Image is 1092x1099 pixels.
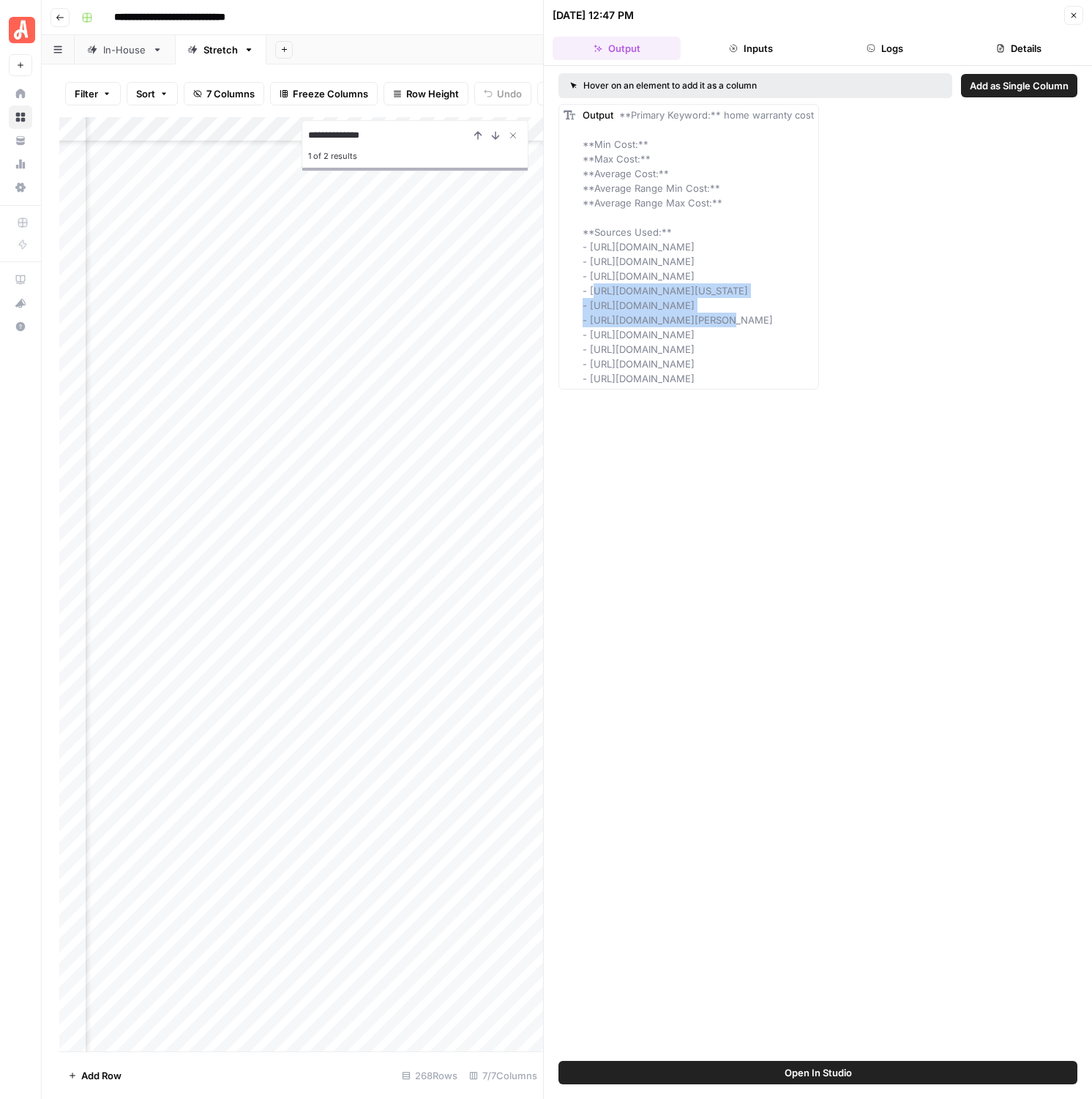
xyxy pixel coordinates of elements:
span: Output [583,109,613,121]
button: Previous Result [469,127,487,144]
button: Open In Studio [558,1061,1077,1084]
div: In-House [103,42,146,57]
button: Freeze Columns [270,82,378,105]
a: Home [9,82,32,105]
button: What's new? [9,291,32,315]
a: Stretch [175,35,266,64]
button: Help + Support [9,315,32,338]
a: In-House [75,35,175,64]
button: Undo [474,82,531,105]
div: 1 of 2 results [308,147,522,165]
a: Browse [9,105,32,129]
button: Filter [65,82,121,105]
img: Angi Logo [9,17,35,43]
a: Usage [9,152,32,176]
button: Close Search [504,127,522,144]
button: Row Height [384,82,468,105]
button: Workspace: Angi [9,12,32,48]
span: Add Row [81,1068,121,1083]
button: Sort [127,82,178,105]
div: [DATE] 12:47 PM [553,8,634,23]
button: Output [553,37,681,60]
button: Add Row [59,1064,130,1087]
a: AirOps Academy [9,268,32,291]
button: Add as Single Column [961,74,1077,97]
button: Logs [821,37,949,60]
span: Add as Single Column [970,78,1069,93]
span: **Primary Keyword:** home warranty cost **Min Cost:** **Max Cost:** **Average Cost:** **Average R... [583,109,814,384]
button: 7 Columns [184,82,264,105]
a: Your Data [9,129,32,152]
span: 7 Columns [206,86,255,101]
div: 7/7 Columns [463,1064,543,1087]
span: Undo [497,86,522,101]
button: Inputs [687,37,815,60]
span: Open In Studio [785,1065,852,1080]
span: Freeze Columns [293,86,368,101]
a: Settings [9,176,32,199]
button: Details [955,37,1083,60]
div: 268 Rows [396,1064,463,1087]
div: Stretch [203,42,238,57]
button: Next Result [487,127,504,144]
span: Sort [136,86,155,101]
div: What's new? [10,292,31,314]
span: Row Height [406,86,459,101]
span: Filter [75,86,98,101]
div: Hover on an element to add it as a column [570,79,849,92]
